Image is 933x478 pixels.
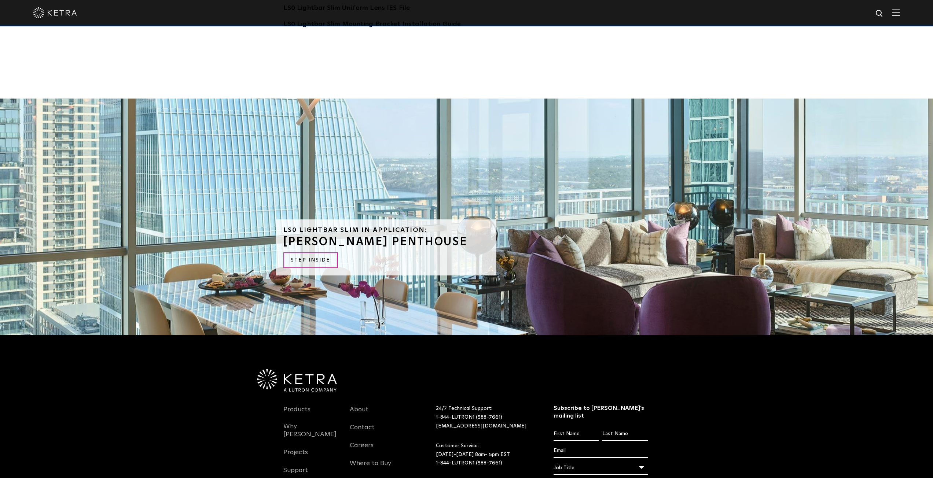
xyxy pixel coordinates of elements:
[554,461,648,475] div: Job Title
[875,9,884,18] img: search icon
[436,442,535,468] p: Customer Service: [DATE]-[DATE] 8am- 5pm EST
[436,415,502,420] a: 1-844-LUTRON1 (588-7661)
[283,236,489,247] h3: [PERSON_NAME] PENTHOUSE
[602,427,647,441] input: Last Name
[350,405,368,422] a: About
[283,448,308,465] a: Projects
[283,422,339,447] a: Why [PERSON_NAME]
[283,405,311,422] a: Products
[350,459,391,476] a: Where to Buy
[436,404,535,430] p: 24/7 Technical Support:
[436,423,526,429] a: [EMAIL_ADDRESS][DOMAIN_NAME]
[554,404,648,420] h3: Subscribe to [PERSON_NAME]’s mailing list
[436,460,502,466] a: 1-844-LUTRON1 (588-7661)
[892,9,900,16] img: Hamburger%20Nav.svg
[554,427,599,441] input: First Name
[350,423,375,440] a: Contact
[33,7,77,18] img: ketra-logo-2019-white
[350,441,374,458] a: Careers
[554,444,648,458] input: Email
[283,227,489,233] h6: LS0 Lightbar Slim in Application:
[283,252,338,268] a: STEP INSIDE
[257,369,337,392] img: Ketra-aLutronCo_White_RGB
